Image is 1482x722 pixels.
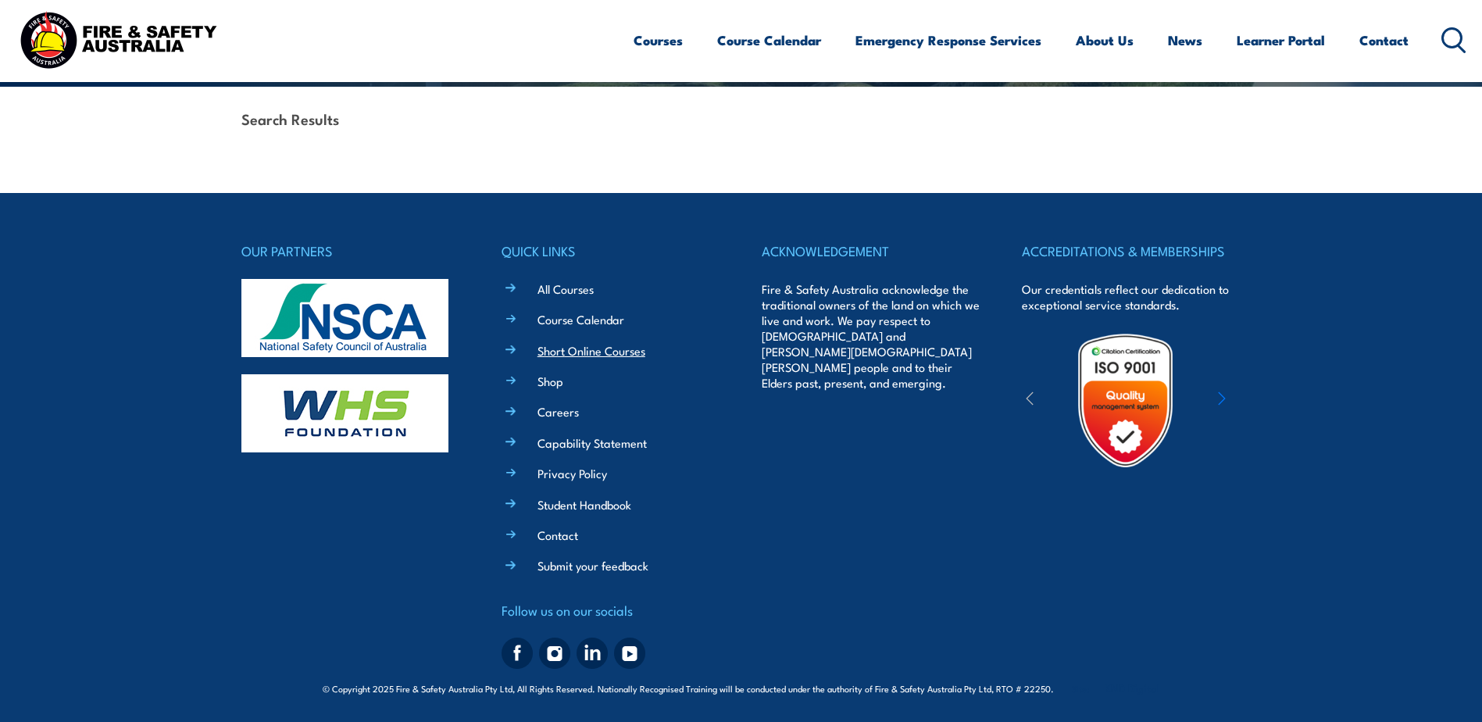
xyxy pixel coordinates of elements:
a: Learner Portal [1237,20,1325,61]
a: Courses [634,20,683,61]
a: Capability Statement [537,434,647,451]
a: Course Calendar [717,20,821,61]
a: Shop [537,373,563,389]
a: Short Online Courses [537,342,645,359]
a: Emergency Response Services [855,20,1041,61]
span: © Copyright 2025 Fire & Safety Australia Pty Ltd, All Rights Reserved. Nationally Recognised Trai... [323,681,1159,695]
a: Contact [1359,20,1409,61]
a: Careers [537,403,579,420]
p: Fire & Safety Australia acknowledge the traditional owners of the land on which we live and work.... [762,281,980,391]
a: Student Handbook [537,496,631,513]
img: nsca-logo-footer [241,279,448,357]
img: Untitled design (19) [1057,332,1194,469]
p: Our credentials reflect our dedication to exceptional service standards. [1022,281,1241,313]
strong: Search Results [241,108,339,129]
a: News [1168,20,1202,61]
h4: OUR PARTNERS [241,240,460,262]
img: whs-logo-footer [241,374,448,452]
span: Site: [1072,682,1159,695]
a: Contact [537,527,578,543]
h4: ACKNOWLEDGEMENT [762,240,980,262]
img: ewpa-logo [1195,374,1330,427]
a: About Us [1076,20,1134,61]
a: Privacy Policy [537,465,607,481]
a: All Courses [537,281,594,297]
h4: Follow us on our socials [502,599,720,621]
a: Course Calendar [537,311,624,327]
a: KND Digital [1105,680,1159,695]
a: Submit your feedback [537,557,648,574]
h4: ACCREDITATIONS & MEMBERSHIPS [1022,240,1241,262]
h4: QUICK LINKS [502,240,720,262]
